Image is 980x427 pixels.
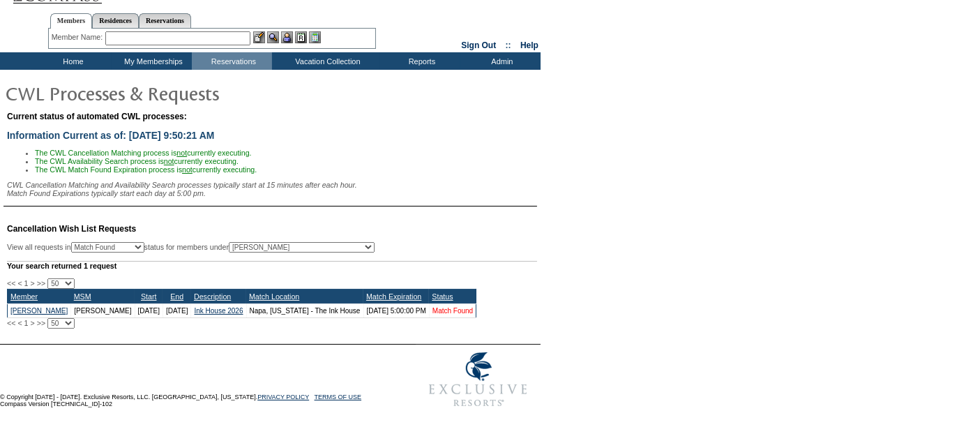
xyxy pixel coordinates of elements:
[194,307,243,315] a: Ink House 2026
[461,40,496,50] a: Sign Out
[506,40,511,50] span: ::
[139,13,191,28] a: Reservations
[35,149,252,157] span: The CWL Cancellation Matching process is currently executing.
[10,292,38,301] a: Member
[31,319,35,327] span: >
[363,304,429,318] td: [DATE] 5:00:00 PM
[7,279,15,287] span: <<
[164,157,174,165] u: not
[295,31,307,43] img: Reservations
[257,394,309,400] a: PRIVACY POLICY
[17,279,22,287] span: <
[249,292,299,301] a: Match Location
[272,52,380,70] td: Vacation Collection
[520,40,538,50] a: Help
[170,292,183,301] a: End
[460,52,541,70] td: Admin
[35,157,239,165] span: The CWL Availability Search process is currently executing.
[37,319,45,327] span: >>
[192,52,272,70] td: Reservations
[7,261,537,270] div: Your search returned 1 request
[194,292,231,301] a: Description
[432,307,473,315] a: Match Found
[92,13,139,28] a: Residences
[24,279,29,287] span: 1
[432,292,453,301] a: Status
[31,52,112,70] td: Home
[309,31,321,43] img: b_calculator.gif
[24,319,29,327] span: 1
[35,165,257,174] span: The CWL Match Found Expiration process is currently executing.
[253,31,265,43] img: b_edit.gif
[74,292,91,301] a: MSM
[182,165,193,174] u: not
[246,304,363,318] td: Napa, [US_STATE] - The Ink House
[112,52,192,70] td: My Memberships
[17,319,22,327] span: <
[176,149,187,157] u: not
[267,31,279,43] img: View
[366,292,421,301] a: Match Expiration
[10,307,68,315] a: [PERSON_NAME]
[7,130,214,141] span: Information Current as of: [DATE] 9:50:21 AM
[416,345,541,414] img: Exclusive Resorts
[135,304,163,318] td: [DATE]
[281,31,293,43] img: Impersonate
[52,31,105,43] div: Member Name:
[7,224,136,234] span: Cancellation Wish List Requests
[7,319,15,327] span: <<
[163,304,190,318] td: [DATE]
[380,52,460,70] td: Reports
[7,181,537,197] div: CWL Cancellation Matching and Availability Search processes typically start at 15 minutes after e...
[37,279,45,287] span: >>
[31,279,35,287] span: >
[141,292,157,301] a: Start
[7,112,187,121] span: Current status of automated CWL processes:
[71,304,135,318] td: [PERSON_NAME]
[50,13,93,29] a: Members
[315,394,362,400] a: TERMS OF USE
[7,242,375,253] div: View all requests in status for members under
